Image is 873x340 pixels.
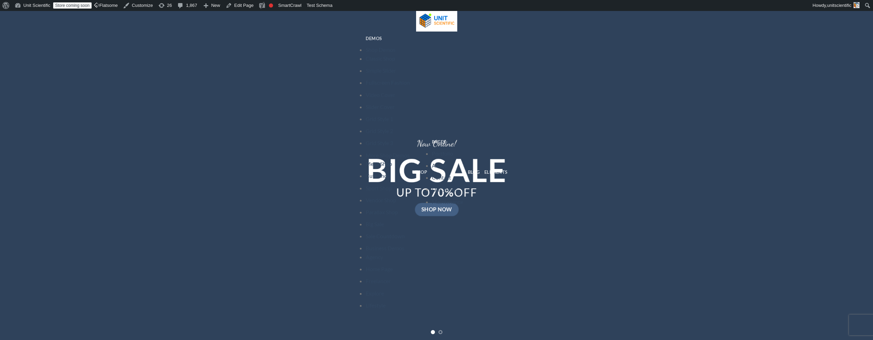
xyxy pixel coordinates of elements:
[432,186,458,193] a: Our Stores
[366,32,382,45] a: Demos
[366,152,410,158] a: More Shop Demos
[468,165,480,179] a: Blog
[415,165,427,179] a: Shop
[432,198,463,205] a: Maintenance
[431,330,435,334] li: Page dot 1
[366,197,396,203] a: Vendor Shop
[366,79,410,86] a: Fullscreen Fashion
[432,162,447,169] a: About
[366,290,384,296] a: Explore
[366,266,393,272] a: Home Page
[366,104,394,110] a: Slider Cover
[366,116,393,122] a: Grid Style 1
[484,165,507,179] a: Elements
[366,127,393,134] a: Grid Style 2
[366,209,398,215] a: Parallax Shop
[366,139,393,146] a: Grid Style 3
[366,254,383,260] a: Agency
[366,92,395,98] a: Video Cover
[438,330,443,334] li: Page dot 2
[366,67,396,74] a: Simple Slider
[432,135,446,149] a: Pages
[366,160,392,167] a: Mega Shop
[269,3,273,8] div: Focus keyphrase not set
[366,278,391,284] a: Freelancer
[366,185,392,191] a: Sport Shop
[366,245,404,251] a: Business Demos
[53,2,92,9] a: Store coming soon
[366,55,395,62] a: Classic Shop
[416,11,457,32] img: Unit Scientific
[366,172,390,179] a: Cute Shop
[432,174,451,181] a: Contact
[432,150,453,157] a: Portfolio
[366,233,405,239] a: Sale Countdown
[827,3,851,8] span: unitscientific
[366,46,396,53] a: Shop Demos
[366,221,384,227] a: Big Sale
[366,302,386,308] a: Lifestyle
